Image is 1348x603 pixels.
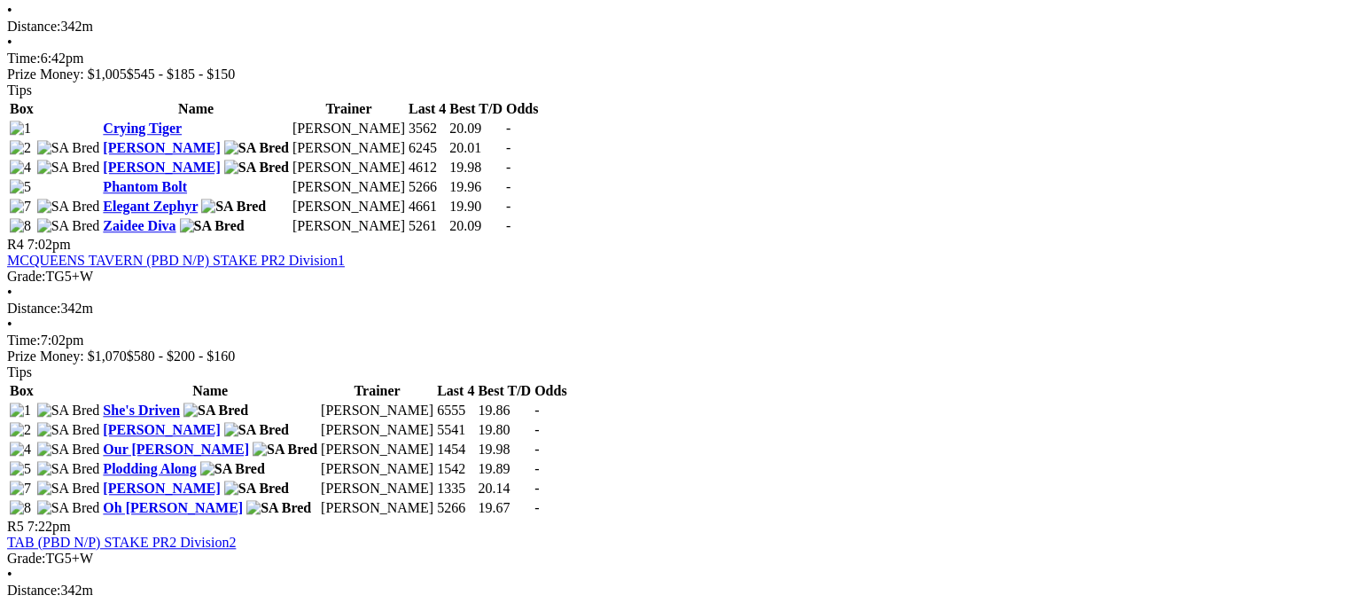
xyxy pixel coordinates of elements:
[448,198,503,215] td: 19.90
[436,499,475,517] td: 5266
[506,121,510,136] span: -
[103,422,220,437] a: [PERSON_NAME]
[10,422,31,438] img: 2
[320,382,434,400] th: Trainer
[200,461,265,477] img: SA Bred
[7,333,41,348] span: Time:
[408,217,447,235] td: 5261
[246,500,311,516] img: SA Bred
[103,179,187,194] a: Phantom Bolt
[292,159,406,176] td: [PERSON_NAME]
[408,100,447,118] th: Last 4
[10,121,31,137] img: 1
[102,100,290,118] th: Name
[201,199,266,215] img: SA Bred
[37,422,100,438] img: SA Bred
[7,301,60,316] span: Distance:
[103,500,243,515] a: Oh [PERSON_NAME]
[477,441,532,458] td: 19.98
[37,481,100,497] img: SA Bred
[10,140,31,156] img: 2
[102,382,318,400] th: Name
[37,218,100,234] img: SA Bred
[7,317,12,332] span: •
[506,218,510,233] span: -
[7,583,1341,599] div: 342m
[37,461,100,477] img: SA Bred
[103,160,220,175] a: [PERSON_NAME]
[477,402,532,419] td: 19.86
[436,460,475,478] td: 1542
[37,403,100,419] img: SA Bred
[408,139,447,157] td: 6245
[7,301,1341,317] div: 342m
[37,140,100,156] img: SA Bred
[7,333,1341,348] div: 7:02pm
[103,121,182,136] a: Crying Tiger
[448,217,503,235] td: 20.09
[37,160,100,176] img: SA Bred
[103,199,198,214] a: Elegant Zephyr
[7,67,1341,82] div: Prize Money: $1,005
[320,402,434,419] td: [PERSON_NAME]
[292,100,406,118] th: Trainer
[10,481,31,497] img: 7
[448,159,503,176] td: 19.98
[7,519,24,534] span: R5
[183,403,248,419] img: SA Bred
[7,269,46,284] span: Grade:
[10,500,31,516] img: 8
[7,82,32,98] span: Tips
[7,19,60,34] span: Distance:
[506,140,510,155] span: -
[477,421,532,439] td: 19.80
[27,519,71,534] span: 7:22pm
[505,100,539,118] th: Odds
[7,551,46,566] span: Grade:
[224,481,289,497] img: SA Bred
[10,461,31,477] img: 5
[320,421,434,439] td: [PERSON_NAME]
[7,51,41,66] span: Time:
[180,218,245,234] img: SA Bred
[103,403,180,418] a: She's Driven
[320,480,434,497] td: [PERSON_NAME]
[253,442,317,458] img: SA Bred
[7,269,1341,285] div: TG5+W
[27,237,71,252] span: 7:02pm
[292,178,406,196] td: [PERSON_NAME]
[477,480,532,497] td: 20.14
[37,500,100,516] img: SA Bred
[103,218,175,233] a: Zaidee Diva
[534,500,539,515] span: -
[7,551,1341,567] div: TG5+W
[534,481,539,496] span: -
[7,19,1341,35] div: 342m
[534,403,539,418] span: -
[37,442,100,458] img: SA Bred
[448,178,503,196] td: 19.96
[506,160,510,175] span: -
[436,480,475,497] td: 1335
[7,583,60,598] span: Distance:
[7,253,345,268] a: MCQUEENS TAVERN (PBD N/P) STAKE PR2 Division1
[534,422,539,437] span: -
[292,120,406,137] td: [PERSON_NAME]
[408,120,447,137] td: 3562
[7,348,1341,364] div: Prize Money: $1,070
[534,461,539,476] span: -
[506,179,510,194] span: -
[448,100,503,118] th: Best T/D
[436,441,475,458] td: 1454
[7,237,24,252] span: R4
[10,403,31,419] img: 1
[292,139,406,157] td: [PERSON_NAME]
[477,499,532,517] td: 19.67
[224,422,289,438] img: SA Bred
[320,441,434,458] td: [PERSON_NAME]
[10,199,31,215] img: 7
[127,348,236,364] span: $580 - $200 - $160
[408,178,447,196] td: 5266
[7,3,12,18] span: •
[436,421,475,439] td: 5541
